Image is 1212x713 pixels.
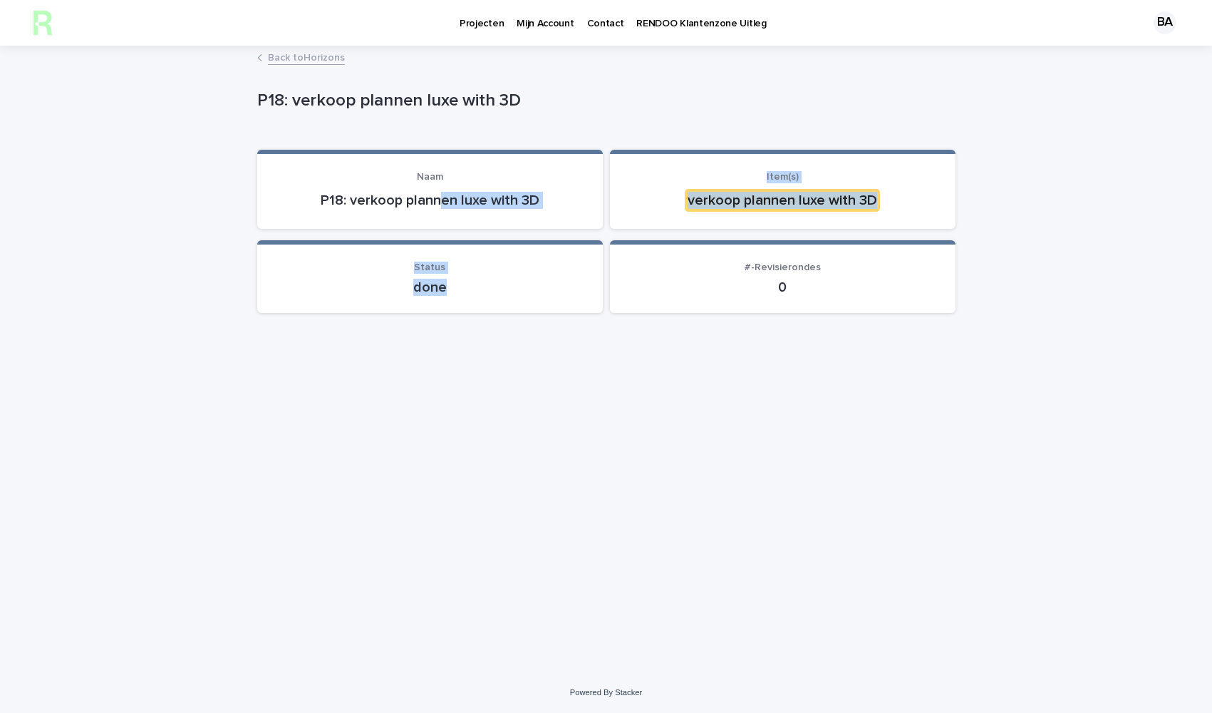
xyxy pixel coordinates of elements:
a: Powered By Stacker [570,688,642,697]
div: verkoop plannen luxe with 3D [685,189,880,212]
p: P18: verkoop plannen luxe with 3D [274,192,586,209]
span: #-Revisierondes [745,262,821,272]
img: h2KIERbZRTK6FourSpbg [29,9,57,37]
span: Naam [417,172,443,182]
div: BA [1154,11,1176,34]
p: P18: verkoop plannen luxe with 3D [257,91,950,111]
a: Back toHorizons [268,48,345,65]
span: Item(s) [767,172,799,182]
p: 0 [627,279,938,296]
span: Status [414,262,445,272]
p: done [274,279,586,296]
